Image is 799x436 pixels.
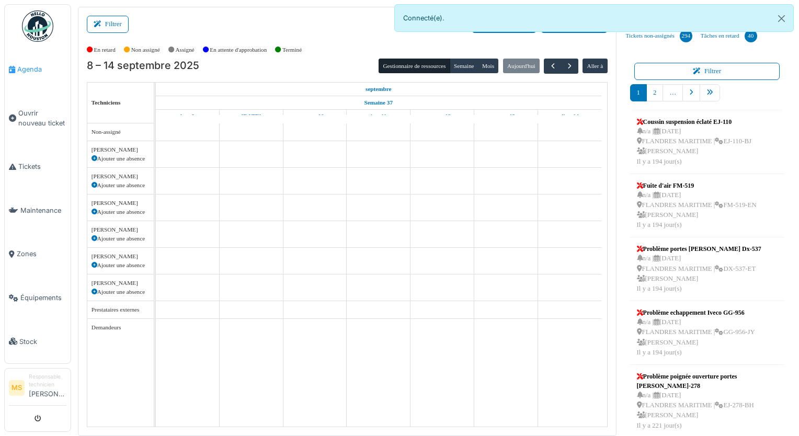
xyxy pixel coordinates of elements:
div: Coussin suspension éclaté EJ-110 [637,117,751,127]
label: En attente d'approbation [210,45,267,54]
span: Maintenance [20,205,66,215]
span: Stock [19,337,66,347]
label: Terminé [282,45,302,54]
a: Agenda [5,48,71,91]
img: Badge_color-CXgf-gQk.svg [22,10,53,42]
a: Tâches en retard [697,22,761,50]
div: Ajouter une absence [92,154,150,163]
div: 40 [745,30,757,42]
a: Maintenance [5,189,71,233]
div: n/a | [DATE] FLANDRES MARITIME | DX-537-ET [PERSON_NAME] Il y a 194 jour(s) [637,254,761,294]
li: [PERSON_NAME] [29,373,66,403]
div: [PERSON_NAME] [92,225,150,234]
div: Problème poignée ouverture portes [PERSON_NAME]-278 [637,372,778,391]
a: 1 [630,84,647,101]
span: Ouvrir nouveau ticket [18,108,66,128]
div: Responsable technicien [29,373,66,389]
a: Tickets non-assignés [622,22,697,50]
a: Problème portes [PERSON_NAME] Dx-537 n/a |[DATE] FLANDRES MARITIME |DX-537-ET [PERSON_NAME]Il y a... [634,242,764,296]
div: [PERSON_NAME] [92,199,150,208]
div: [PERSON_NAME] [92,279,150,288]
label: Non assigné [131,45,160,54]
button: Aller à [583,59,607,73]
a: Coussin suspension éclaté EJ-110 n/a |[DATE] FLANDRES MARITIME |EJ-110-BJ [PERSON_NAME]Il y a 194... [634,114,754,169]
div: n/a | [DATE] FLANDRES MARITIME | GG-956-JY [PERSON_NAME] Il y a 194 jour(s) [637,317,755,358]
a: 8 septembre 2025 [178,110,197,123]
button: Gestionnaire de ressources [379,59,450,73]
div: Demandeurs [92,323,150,332]
a: … [663,84,683,101]
a: 2 [646,84,663,101]
div: Ajouter une absence [92,261,150,270]
a: Stock [5,319,71,363]
div: Ajouter une absence [92,288,150,296]
button: Close [770,5,793,32]
a: Zones [5,232,71,276]
a: Semaine 37 [362,96,395,109]
span: Équipements [20,293,66,303]
a: Ouvrir nouveau ticket [5,91,71,145]
a: Fuite d'air FM-519 n/a |[DATE] FLANDRES MARITIME |FM-519-EN [PERSON_NAME]Il y a 194 jour(s) [634,178,759,233]
div: Ajouter une absence [92,234,150,243]
div: n/a | [DATE] FLANDRES MARITIME | FM-519-EN [PERSON_NAME] Il y a 194 jour(s) [637,190,757,231]
a: 14 septembre 2025 [557,110,581,123]
div: Ajouter une absence [92,208,150,216]
a: 8 septembre 2025 [363,83,394,96]
div: Ajouter une absence [92,181,150,190]
span: Techniciens [92,99,121,106]
label: Assigné [176,45,195,54]
a: MS Responsable technicien[PERSON_NAME] [9,373,66,406]
a: Problème echappement Iveco GG-956 n/a |[DATE] FLANDRES MARITIME |GG-956-JY [PERSON_NAME]Il y a 19... [634,305,758,360]
div: Problème portes [PERSON_NAME] Dx-537 [637,244,761,254]
button: Suivant [561,59,578,74]
div: Fuite d'air FM-519 [637,181,757,190]
a: 9 septembre 2025 [239,110,264,123]
a: 13 septembre 2025 [494,110,518,123]
div: Problème echappement Iveco GG-956 [637,308,755,317]
div: Connecté(e). [394,4,794,32]
div: [PERSON_NAME] [92,252,150,261]
div: Non-assigné [92,128,150,136]
label: En retard [94,45,116,54]
div: Prestataires externes [92,305,150,314]
a: 10 septembre 2025 [303,110,327,123]
button: Mois [478,59,499,73]
a: 11 septembre 2025 [368,110,389,123]
div: 294 [680,30,692,42]
div: [PERSON_NAME] [92,145,150,154]
button: Précédent [544,59,561,74]
span: Zones [17,249,66,259]
button: Filtrer [87,16,129,33]
div: n/a | [DATE] FLANDRES MARITIME | EJ-278-BH [PERSON_NAME] Il y a 221 jour(s) [637,391,778,431]
a: Tickets [5,145,71,189]
div: [PERSON_NAME] [92,172,150,181]
li: MS [9,380,25,396]
span: Tickets [18,162,66,171]
a: Problème poignée ouverture portes [PERSON_NAME]-278 n/a |[DATE] FLANDRES MARITIME |EJ-278-BH [PER... [634,369,780,433]
button: Aujourd'hui [503,59,540,73]
nav: pager [630,84,784,110]
button: Semaine [450,59,478,73]
button: Filtrer [634,63,780,80]
a: Équipements [5,276,71,320]
a: 12 septembre 2025 [431,110,454,123]
div: n/a | [DATE] FLANDRES MARITIME | EJ-110-BJ [PERSON_NAME] Il y a 194 jour(s) [637,127,751,167]
span: Agenda [17,64,66,74]
h2: 8 – 14 septembre 2025 [87,60,199,72]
